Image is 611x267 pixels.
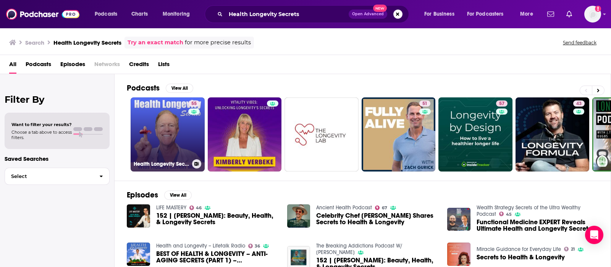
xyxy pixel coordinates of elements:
img: Functional Medicine EXPERT Reveals Ultimate Health and Longevity Secrets | Sachin Patel [447,208,470,231]
a: LIFE MASTERY [156,204,186,211]
span: Monitoring [163,9,190,19]
a: 21 [564,247,575,251]
a: Show notifications dropdown [563,8,575,21]
a: Show notifications dropdown [544,8,557,21]
a: Credits [129,58,149,74]
h3: Health Longevity Secrets [53,39,121,46]
span: Celebrity Chef [PERSON_NAME] Shares Secrets to Health & Longevity [316,212,438,225]
h2: Podcasts [127,83,160,93]
a: 45 [499,212,512,216]
span: 51 [422,100,427,108]
a: 57 [496,100,508,107]
span: Functional Medicine EXPERT Reveals Ultimate Health and Longevity Secrets | [PERSON_NAME] [477,219,598,232]
span: Choose a tab above to access filters. [11,129,72,140]
a: Celebrity Chef Serena Poon Shares Secrets to Health & Longevity [316,212,438,225]
button: Send feedback [561,39,599,46]
div: Search podcasts, credits, & more... [212,5,416,23]
button: open menu [89,8,127,20]
a: 46 [189,206,202,210]
span: 36 [255,244,260,248]
span: for more precise results [185,38,251,47]
a: Ancient Health Podcast [316,204,372,211]
img: Podchaser - Follow, Share and Rate Podcasts [6,7,79,21]
a: 43 [516,97,590,172]
a: Miracle Guidance for Everyday Life [477,246,561,252]
a: BEST OF HEALTH & LONGEVITY – ANTI-AGING SECRETS (PART 1) – DR. JOHN WESTERDAHL [156,251,278,264]
h3: Health Longevity Secrets [134,161,189,167]
span: More [520,9,533,19]
img: Celebrity Chef Serena Poon Shares Secrets to Health & Longevity [287,204,310,228]
a: PodcastsView All [127,83,193,93]
a: Secrets to Health & Longevity [477,254,565,261]
a: Functional Medicine EXPERT Reveals Ultimate Health and Longevity Secrets | Sachin Patel [477,219,598,232]
a: 51 [419,100,430,107]
button: Select [5,168,110,185]
img: BEST OF HEALTH & LONGEVITY – ANTI-AGING SECRETS (PART 1) – DR. JOHN WESTERDAHL [127,243,150,266]
span: Want to filter your results? [11,122,72,127]
span: For Business [424,9,454,19]
span: 43 [576,100,582,108]
a: Podcasts [26,58,51,74]
button: open menu [515,8,543,20]
span: Open Advanced [352,12,384,16]
span: 45 [506,213,512,216]
span: 152 | [PERSON_NAME]: Beauty, Health, & Longevity Secrets [156,212,278,225]
span: 67 [382,206,387,210]
a: 43 [573,100,585,107]
a: 57 [438,97,512,172]
span: 55 [191,100,197,108]
h2: Episodes [127,190,158,200]
a: Charts [126,8,152,20]
p: Saved Searches [5,155,110,162]
input: Search podcasts, credits, & more... [226,8,349,20]
a: 67 [375,206,387,210]
span: Podcasts [95,9,117,19]
a: 152 | Nadine Artemis: Beauty, Health, & Longevity Secrets [156,212,278,225]
a: Episodes [60,58,85,74]
a: The Breaking Addictions Podcast W/ Ronni [316,243,402,256]
button: View All [166,84,193,93]
a: EpisodesView All [127,190,192,200]
img: User Profile [584,6,601,23]
span: New [373,5,387,12]
a: Health and Longevity – Lifetalk Radio [156,243,245,249]
span: Select [5,174,93,179]
span: Logged in as nicole.koremenos [584,6,601,23]
a: Try an exact match [128,38,183,47]
svg: Add a profile image [595,6,601,12]
button: Open AdvancedNew [349,10,387,19]
span: Networks [94,58,120,74]
span: 21 [571,248,575,251]
h3: Search [25,39,44,46]
div: Open Intercom Messenger [585,226,603,244]
a: 55 [188,100,200,107]
img: 152 | Nadine Artemis: Beauty, Health, & Longevity Secrets [127,204,150,228]
img: Secrets to Health & Longevity [447,243,470,266]
span: 46 [196,206,202,210]
a: 36 [248,244,260,248]
button: Show profile menu [584,6,601,23]
a: 55Health Longevity Secrets [131,97,205,172]
span: For Podcasters [467,9,504,19]
span: 57 [499,100,504,108]
a: All [9,58,16,74]
button: View All [164,191,192,200]
h2: Filter By [5,94,110,105]
span: BEST OF HEALTH & LONGEVITY – ANTI-AGING SECRETS (PART 1) – [PERSON_NAME] [156,251,278,264]
button: open menu [157,8,200,20]
button: open menu [419,8,464,20]
a: Wealth Strategy Secrets of the Ultra Wealthy Podcast [477,204,580,217]
a: 51 [362,97,436,172]
a: Lists [158,58,170,74]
